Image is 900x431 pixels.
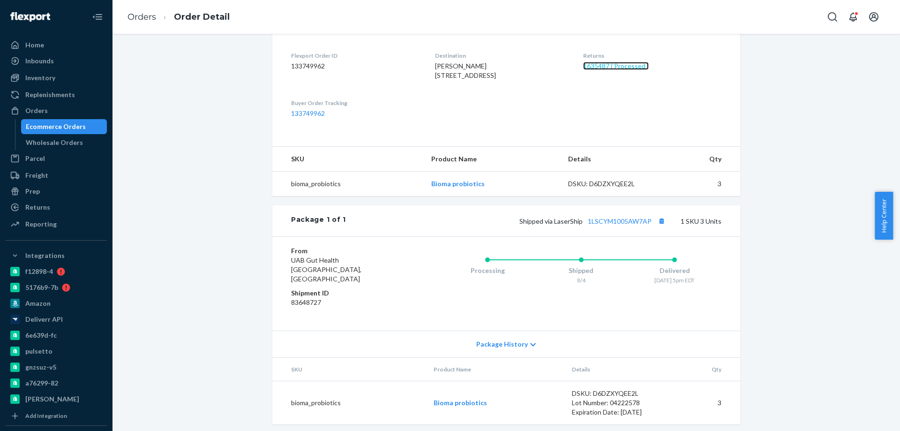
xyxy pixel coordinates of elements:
[127,12,156,22] a: Orders
[6,200,107,215] a: Returns
[21,119,107,134] a: Ecommerce Orders
[26,122,86,131] div: Ecommerce Orders
[291,109,325,117] a: 133749962
[291,256,361,283] span: UAB Gut Health [GEOGRAPHIC_DATA], [GEOGRAPHIC_DATA]
[25,203,50,212] div: Returns
[572,389,660,398] div: DSKU: D6DZXYQEE2L
[568,179,656,189] div: DSKU: D6DZXYQEE2L
[6,70,107,85] a: Inventory
[25,412,67,420] div: Add Integration
[6,248,107,263] button: Integrations
[6,296,107,311] a: Amazon
[426,358,564,381] th: Product Name
[6,264,107,279] a: f12898-4
[25,267,53,276] div: f12898-4
[346,215,721,227] div: 1 SKU 3 Units
[291,215,346,227] div: Package 1 of 1
[663,147,740,172] th: Qty
[534,276,628,284] div: 8/4
[10,12,50,22] img: Flexport logo
[588,217,652,225] a: 1LSCYM1005AW7AP
[25,90,75,99] div: Replenishments
[25,315,63,324] div: Deliverr API
[434,399,487,407] a: Bioma probiotics
[25,154,45,163] div: Parcel
[864,8,883,26] button: Open account menu
[291,298,403,307] dd: 83648727
[572,408,660,417] div: Expiration Date: [DATE]
[583,52,721,60] dt: Returns
[655,215,667,227] button: Copy tracking number
[120,3,237,31] ol: breadcrumbs
[26,138,83,147] div: Wholesale Orders
[291,99,420,107] dt: Buyer Order Tracking
[25,40,44,50] div: Home
[6,312,107,327] a: Deliverr API
[431,180,485,188] a: Bioma probiotics
[25,187,40,196] div: Prep
[519,217,667,225] span: Shipped via LaserShip
[272,172,424,197] td: bioma_probiotics
[25,283,58,292] div: 5176b9-7b
[25,347,52,356] div: pulsetto
[272,381,426,425] td: bioma_probiotics
[25,171,48,180] div: Freight
[6,38,107,53] a: Home
[25,394,79,404] div: [PERSON_NAME]
[25,56,54,66] div: Inbounds
[435,62,496,79] span: [PERSON_NAME] [STREET_ADDRESS]
[291,246,403,256] dt: From
[534,266,628,275] div: Shipped
[667,381,740,425] td: 3
[844,8,862,26] button: Open notifications
[6,280,107,295] a: 5176b9-7b
[25,73,55,83] div: Inventory
[6,328,107,343] a: 6e639d-fc
[6,344,107,359] a: pulsetto
[6,360,107,375] a: gnzsuz-v5
[561,147,664,172] th: Details
[583,62,649,70] a: 1635487 ( Processed )
[441,266,534,275] div: Processing
[6,392,107,407] a: [PERSON_NAME]
[628,266,721,275] div: Delivered
[6,410,107,422] a: Add Integration
[663,172,740,197] td: 3
[476,340,528,349] span: Package History
[272,147,424,172] th: SKU
[25,106,48,115] div: Orders
[25,378,58,388] div: a76299-82
[88,8,107,26] button: Close Navigation
[667,358,740,381] th: Qty
[25,299,51,308] div: Amazon
[25,251,65,260] div: Integrations
[6,217,107,232] a: Reporting
[291,52,420,60] dt: Flexport Order ID
[174,12,230,22] a: Order Detail
[25,331,57,340] div: 6e639d-fc
[6,376,107,391] a: a76299-82
[6,87,107,102] a: Replenishments
[6,53,107,68] a: Inbounds
[6,184,107,199] a: Prep
[564,358,667,381] th: Details
[291,61,420,71] dd: 133749962
[435,52,569,60] dt: Destination
[6,168,107,183] a: Freight
[572,398,660,408] div: Lot Number: 04222578
[6,151,107,166] a: Parcel
[628,276,721,284] div: [DATE] 5pm EDT
[25,219,57,229] div: Reporting
[272,358,426,381] th: SKU
[875,192,893,240] button: Help Center
[6,103,107,118] a: Orders
[21,135,107,150] a: Wholesale Orders
[823,8,842,26] button: Open Search Box
[424,147,560,172] th: Product Name
[25,363,56,372] div: gnzsuz-v5
[291,288,403,298] dt: Shipment ID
